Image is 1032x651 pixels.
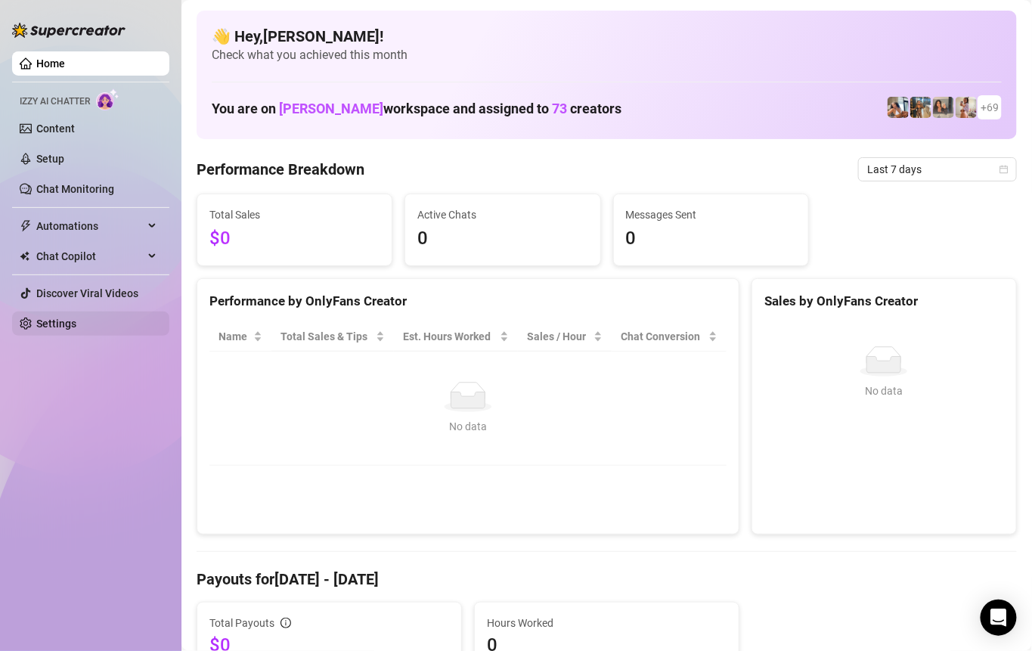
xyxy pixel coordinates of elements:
span: Automations [36,214,144,238]
span: calendar [999,165,1009,174]
span: $0 [209,225,380,253]
h4: 👋 Hey, [PERSON_NAME] ! [212,26,1002,47]
h4: Payouts for [DATE] - [DATE] [197,569,1017,590]
span: Total Sales & Tips [280,328,373,345]
span: Name [218,328,250,345]
img: ildgaf (@ildgaff) [888,97,909,118]
div: Sales by OnlyFans Creator [764,291,1004,312]
span: thunderbolt [20,220,32,232]
span: Total Sales [209,206,380,223]
a: Home [36,57,65,70]
span: 0 [417,225,587,253]
a: Content [36,122,75,135]
a: Discover Viral Videos [36,287,138,299]
span: Izzy AI Chatter [20,95,90,109]
img: Esmeralda (@esme_duhhh) [933,97,954,118]
div: Est. Hours Worked [403,328,497,345]
img: Mia (@sexcmia) [956,97,977,118]
span: Chat Conversion [621,328,705,345]
th: Name [209,322,271,352]
a: Chat Monitoring [36,183,114,195]
th: Chat Conversion [612,322,727,352]
span: + 69 [981,99,999,116]
span: [PERSON_NAME] [279,101,383,116]
img: ash (@babyburberry) [910,97,931,118]
span: 73 [552,101,567,116]
div: Open Intercom Messenger [981,600,1017,636]
a: Setup [36,153,64,165]
div: Performance by OnlyFans Creator [209,291,727,312]
span: Hours Worked [487,615,727,631]
th: Sales / Hour [518,322,612,352]
img: logo-BBDzfeDw.svg [12,23,126,38]
span: Chat Copilot [36,244,144,268]
img: Chat Copilot [20,251,29,262]
img: AI Chatter [96,88,119,110]
h4: Performance Breakdown [197,159,364,180]
div: No data [770,383,998,399]
span: Sales / Hour [527,328,590,345]
span: Check what you achieved this month [212,47,1002,64]
span: Last 7 days [867,158,1008,181]
span: Active Chats [417,206,587,223]
span: Messages Sent [626,206,796,223]
span: 0 [626,225,796,253]
h1: You are on workspace and assigned to creators [212,101,621,117]
div: No data [225,418,711,435]
a: Settings [36,318,76,330]
th: Total Sales & Tips [271,322,395,352]
span: Total Payouts [209,615,274,631]
span: info-circle [280,618,291,628]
